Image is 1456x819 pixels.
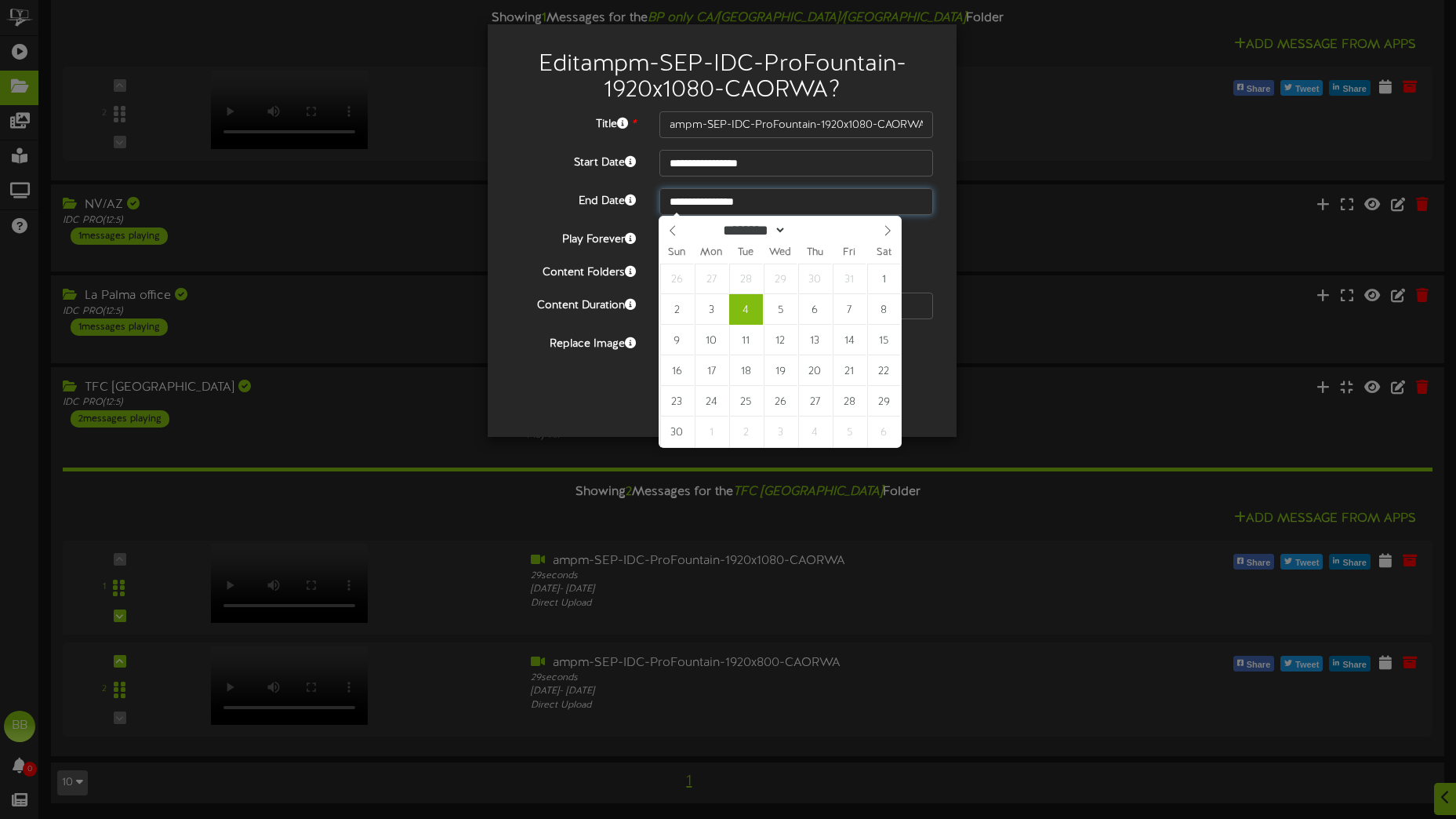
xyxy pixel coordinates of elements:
label: End Date [499,188,648,209]
span: October 27, 2025 [695,264,728,294]
span: November 29, 2025 [867,386,901,417]
span: October 29, 2025 [764,264,797,294]
span: November 22, 2025 [867,355,901,386]
span: November 28, 2025 [833,386,866,417]
span: December 1, 2025 [695,417,728,447]
span: November 24, 2025 [695,386,728,417]
span: November 9, 2025 [660,325,694,355]
input: Title [659,111,933,138]
span: November 27, 2025 [798,386,832,417]
span: November 6, 2025 [798,294,832,325]
span: Sat [866,248,901,258]
span: November 12, 2025 [764,325,797,355]
span: October 26, 2025 [660,264,694,294]
span: November 10, 2025 [695,325,728,355]
span: November 23, 2025 [660,386,694,417]
span: November 11, 2025 [729,325,763,355]
span: Wed [763,248,797,258]
span: November 5, 2025 [764,294,797,325]
span: Thu [797,248,832,258]
span: December 6, 2025 [867,417,901,447]
span: December 2, 2025 [729,417,763,447]
span: Mon [694,248,728,258]
span: November 17, 2025 [695,355,728,386]
span: November 21, 2025 [833,355,866,386]
label: Play Forever [499,227,648,248]
span: November 16, 2025 [660,355,694,386]
label: Content Folders [499,260,648,281]
span: November 15, 2025 [867,325,901,355]
span: November 30, 2025 [660,417,694,447]
span: November 18, 2025 [729,355,763,386]
label: Start Date [499,150,648,171]
span: November 7, 2025 [833,294,866,325]
span: Tue [728,248,763,258]
span: October 30, 2025 [798,264,832,294]
span: November 13, 2025 [798,325,832,355]
span: December 4, 2025 [798,417,832,447]
span: November 25, 2025 [729,386,763,417]
label: Title [499,111,648,133]
label: Content Duration [499,293,648,314]
span: Fri [832,248,866,258]
span: December 5, 2025 [833,417,866,447]
span: November 3, 2025 [695,294,728,325]
span: Sun [659,248,694,258]
span: November 26, 2025 [764,386,797,417]
span: November 20, 2025 [798,355,832,386]
span: December 3, 2025 [764,417,797,447]
input: Year [786,222,843,238]
span: October 28, 2025 [729,264,763,294]
span: November 2, 2025 [660,294,694,325]
label: Replace Image [499,331,648,352]
h2: Edit ampm-SEP-IDC-ProFountain-1920x1080-CAORWA ? [511,52,933,104]
span: November 14, 2025 [833,325,866,355]
span: November 8, 2025 [867,294,901,325]
span: November 1, 2025 [867,264,901,294]
span: October 31, 2025 [833,264,866,294]
span: November 19, 2025 [764,355,797,386]
span: November 4, 2025 [729,294,763,325]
